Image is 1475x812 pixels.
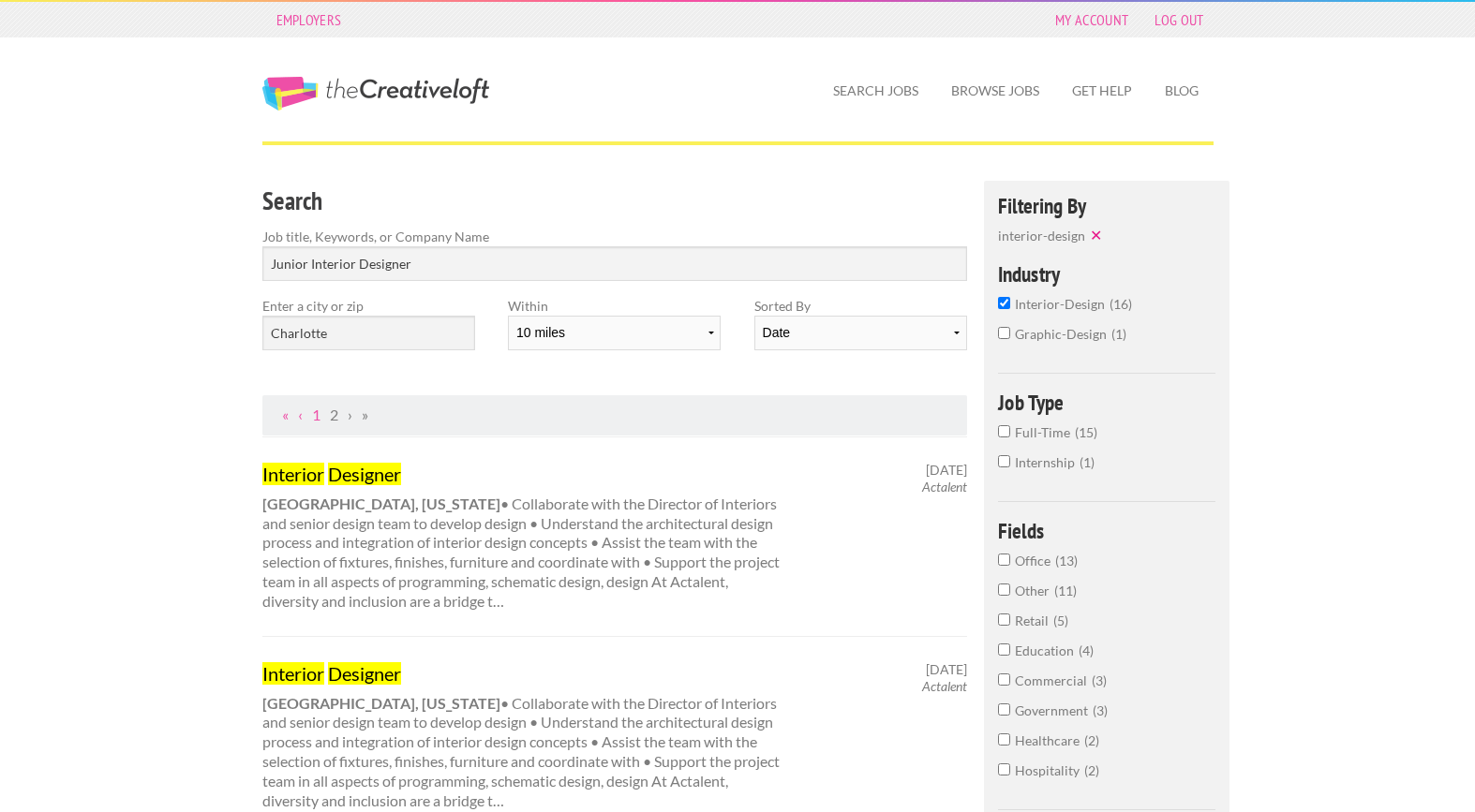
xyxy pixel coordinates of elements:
[922,479,967,495] em: Actalent
[1057,69,1147,112] a: Get Help
[1150,69,1214,112] a: Blog
[754,296,967,316] label: Sorted By
[1015,702,1093,718] span: Government
[1053,613,1068,628] span: 5
[998,520,1216,541] h4: Fields
[1015,732,1084,748] span: Healthcare
[998,391,1216,413] h4: Job Type
[818,69,933,112] a: Search Jobs
[267,7,351,33] a: Employers
[1015,583,1054,598] span: Other
[998,263,1216,285] h4: Industry
[998,643,1010,656] input: Education4
[246,661,799,811] div: • Collaborate with the Director of Interiors and senior design team to develop design • Understan...
[282,406,289,423] a: First Page
[922,678,967,694] em: Actalent
[998,195,1216,216] h4: Filtering By
[262,662,324,685] mark: Interior
[1080,454,1095,470] span: 1
[1054,583,1077,598] span: 11
[998,554,1010,566] input: Office13
[998,297,1010,309] input: interior-design16
[1015,762,1084,778] span: Hospitality
[926,661,967,678] span: [DATE]
[262,184,968,219] h3: Search
[1084,762,1099,778] span: 2
[1015,553,1055,568] span: Office
[328,662,401,685] mark: Designer
[262,462,783,486] a: Interior Designer
[1145,7,1213,33] a: Log Out
[1015,642,1079,658] span: Education
[262,463,324,485] mark: Interior
[1111,326,1126,342] span: 1
[936,69,1054,112] a: Browse Jobs
[348,406,352,423] span: Next Page
[1015,613,1053,628] span: Retail
[998,455,1010,467] input: Internship1
[298,406,303,423] a: Previous Page
[246,462,799,612] div: • Collaborate with the Director of Interiors and senior design team to develop design • Understan...
[998,673,1010,686] input: Commercial3
[1046,7,1138,33] a: My Account
[998,613,1010,626] input: Retail5
[754,316,967,350] select: Sort results by
[998,425,1010,437] input: Full-Time15
[1055,553,1078,568] span: 13
[998,763,1010,775] input: Hospitality2
[1075,424,1097,440] span: 15
[262,246,968,281] input: Search
[1015,326,1111,342] span: graphic-design
[262,77,489,111] a: The Creative Loft
[1015,296,1110,312] span: interior-design
[998,733,1010,746] input: Healthcare2
[1079,642,1094,658] span: 4
[262,661,783,686] a: Interior Designer
[1085,226,1111,244] button: ✕
[262,227,968,246] label: Job title, Keywords, or Company Name
[998,327,1010,339] input: graphic-design1
[328,463,401,485] mark: Designer
[312,406,320,423] a: Page 1
[362,406,368,423] span: Last Page, Page 2
[998,703,1010,716] input: Government3
[1093,702,1108,718] span: 3
[1015,454,1080,470] span: Internship
[1015,672,1092,688] span: Commercial
[262,694,500,712] strong: [GEOGRAPHIC_DATA], [US_STATE]
[1092,672,1107,688] span: 3
[998,583,1010,596] input: Other11
[1015,424,1075,440] span: Full-Time
[998,228,1085,244] span: interior-design
[330,406,338,423] a: Page 2
[1084,732,1099,748] span: 2
[1110,296,1132,312] span: 16
[262,296,475,316] label: Enter a city or zip
[262,495,500,512] strong: [GEOGRAPHIC_DATA], [US_STATE]
[926,462,967,479] span: [DATE]
[508,296,721,316] label: Within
